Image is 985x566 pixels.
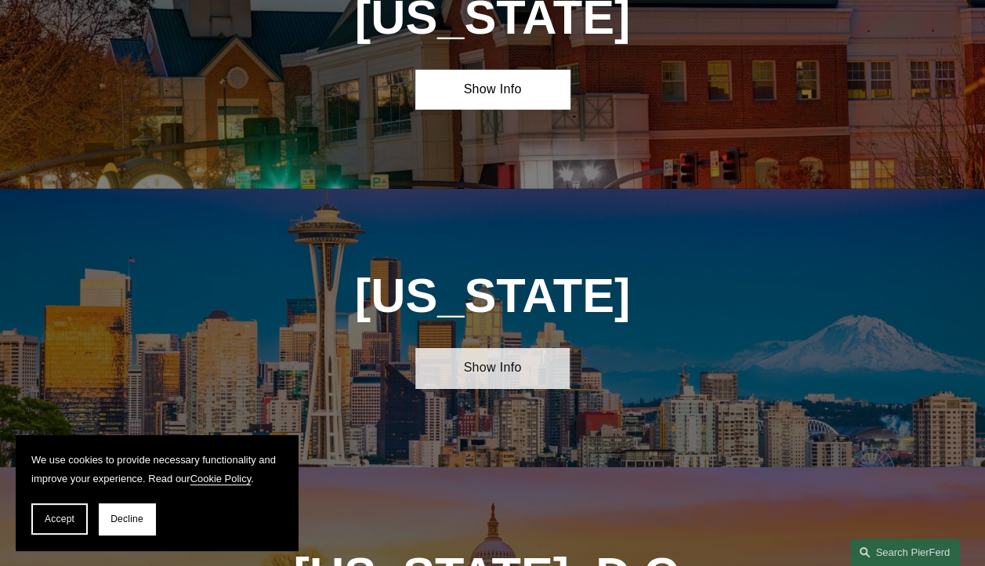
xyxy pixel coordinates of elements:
h1: [US_STATE] [339,268,647,323]
p: We use cookies to provide necessary functionality and improve your experience. Read our . [31,451,282,488]
a: Cookie Policy [190,473,252,484]
a: Search this site [850,539,960,566]
span: Decline [110,513,143,524]
button: Decline [99,503,155,535]
button: Accept [31,503,88,535]
section: Cookie banner [16,435,298,550]
a: Show Info [415,348,570,388]
a: Show Info [415,70,570,110]
span: Accept [45,513,74,524]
